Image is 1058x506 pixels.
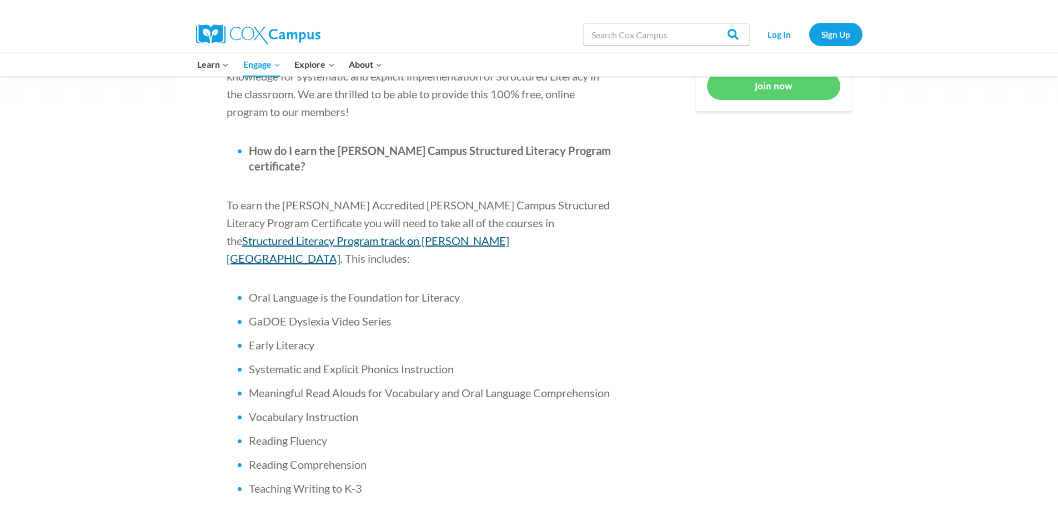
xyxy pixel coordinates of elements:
button: Child menu of About [342,53,389,76]
button: Child menu of Engage [236,53,288,76]
span: . This includes: [340,252,410,265]
a: Join now [707,72,840,99]
span: Meaningful Read Alouds for Vocabulary and Oral Language Comprehension [249,386,610,399]
nav: Secondary Navigation [755,23,863,46]
span: To earn the [PERSON_NAME] Accredited [PERSON_NAME] Campus Structured Literacy Program Certificate... [227,198,610,247]
span: Early Literacy [249,338,314,352]
span: Reading Fluency [249,434,327,447]
button: Child menu of Learn [190,53,237,76]
a: Sign Up [809,23,863,46]
span: Systematic and Explicit Phonics Instruction [249,362,454,375]
span: Vocabulary Instruction [249,410,358,423]
span: GaDOE Dyslexia Video Series [249,314,392,328]
span: Teaching Writing to K-3 [249,482,362,495]
span: Oral Language is the Foundation for Literacy [249,290,460,304]
button: Child menu of Explore [288,53,342,76]
img: Cox Campus [196,24,320,44]
span: Reading Comprehension [249,458,367,471]
span: How do I earn the [PERSON_NAME] Campus Structured Literacy Program certificate? [249,144,611,173]
nav: Primary Navigation [190,53,389,76]
a: Log In [755,23,804,46]
a: Structured Literacy Program track on [PERSON_NAME][GEOGRAPHIC_DATA] [227,234,509,265]
input: Search Cox Campus [583,23,750,46]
